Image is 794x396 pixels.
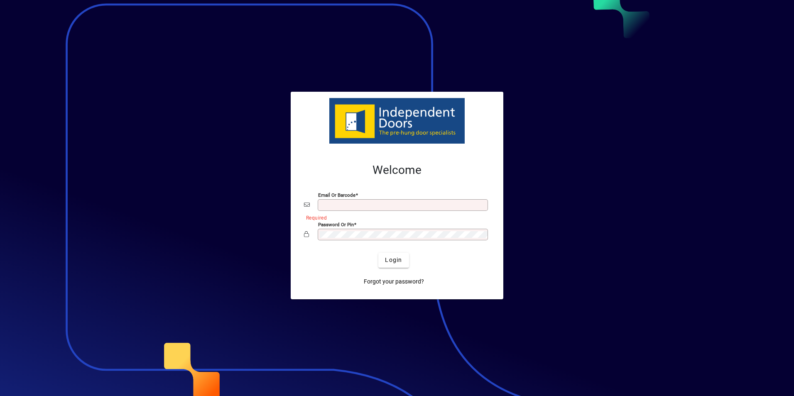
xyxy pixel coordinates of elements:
h2: Welcome [304,163,490,177]
span: Forgot your password? [364,277,424,286]
mat-error: Required [306,213,483,222]
span: Login [385,256,402,264]
a: Forgot your password? [360,274,427,289]
button: Login [378,253,409,268]
mat-label: Password or Pin [318,221,354,227]
mat-label: Email or Barcode [318,192,355,198]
